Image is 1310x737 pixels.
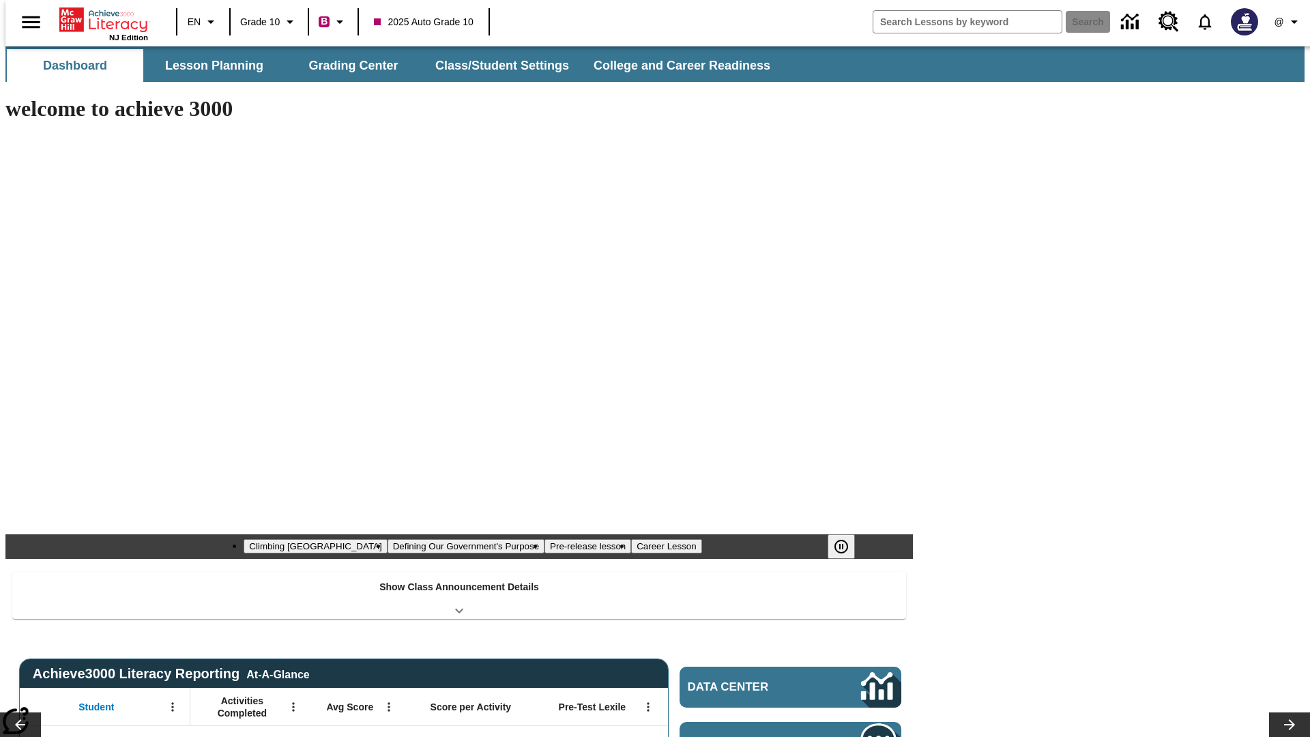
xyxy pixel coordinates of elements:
span: 2025 Auto Grade 10 [374,15,473,29]
span: Grade 10 [240,15,280,29]
button: Pause [828,534,855,559]
button: Class/Student Settings [424,49,580,82]
button: Grade: Grade 10, Select a grade [235,10,304,34]
button: Language: EN, Select a language [181,10,225,34]
a: Notifications [1187,4,1223,40]
a: Home [59,6,148,33]
button: Slide 1 Climbing Mount Tai [244,539,387,553]
input: search field [873,11,1062,33]
button: Slide 4 Career Lesson [631,539,701,553]
span: EN [188,15,201,29]
button: Open Menu [283,697,304,717]
span: Achieve3000 Literacy Reporting [33,666,310,682]
button: Boost Class color is violet red. Change class color [313,10,353,34]
button: Open Menu [162,697,183,717]
div: Pause [828,534,869,559]
div: SubNavbar [5,46,1305,82]
button: College and Career Readiness [583,49,781,82]
button: Slide 2 Defining Our Government's Purpose [388,539,544,553]
button: Grading Center [285,49,422,82]
span: @ [1274,15,1283,29]
button: Open Menu [638,697,658,717]
img: Avatar [1231,8,1258,35]
button: Lesson Planning [146,49,282,82]
div: Home [59,5,148,42]
span: Activities Completed [197,695,287,719]
button: Open side menu [11,2,51,42]
p: Show Class Announcement Details [379,580,539,594]
div: Show Class Announcement Details [12,572,906,619]
h1: welcome to achieve 3000 [5,96,913,121]
span: B [321,13,327,30]
button: Slide 3 Pre-release lesson [544,539,631,553]
button: Lesson carousel, Next [1269,712,1310,737]
a: Data Center [1113,3,1150,41]
a: Data Center [680,667,901,708]
a: Resource Center, Will open in new tab [1150,3,1187,40]
button: Select a new avatar [1223,4,1266,40]
span: NJ Edition [109,33,148,42]
span: Avg Score [326,701,373,713]
button: Profile/Settings [1266,10,1310,34]
div: SubNavbar [5,49,783,82]
div: At-A-Glance [246,666,309,681]
span: Student [78,701,114,713]
button: Dashboard [7,49,143,82]
span: Pre-Test Lexile [559,701,626,713]
span: Score per Activity [431,701,512,713]
button: Open Menu [379,697,399,717]
span: Data Center [688,680,815,694]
